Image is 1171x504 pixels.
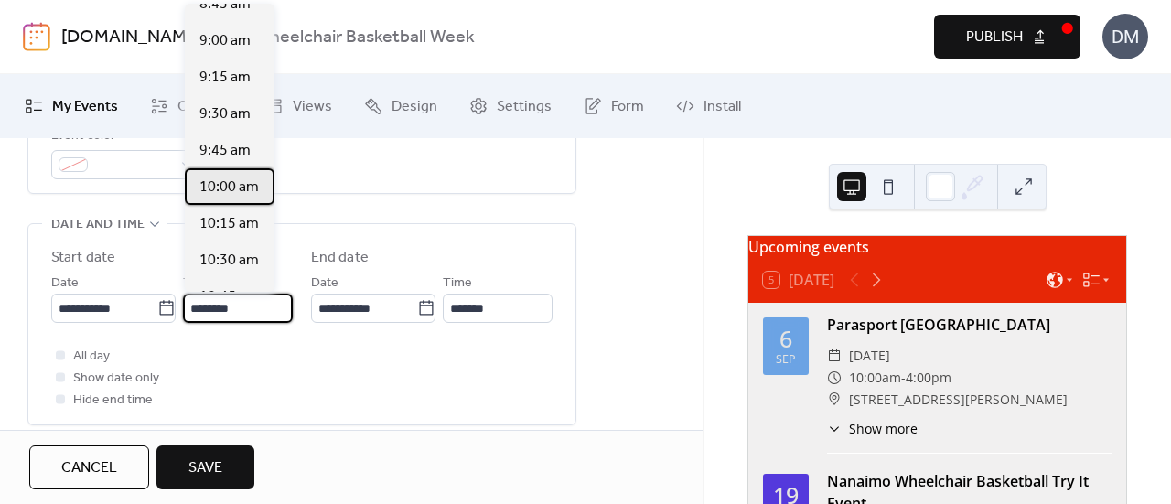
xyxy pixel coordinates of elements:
span: Settings [497,96,552,118]
a: [DOMAIN_NAME] [61,20,202,55]
span: Date and time [51,214,145,236]
a: Views [252,81,346,131]
span: Connect [177,96,233,118]
span: - [901,367,906,389]
div: ​ [827,345,842,367]
span: 9:30 am [199,103,251,125]
a: Design [350,81,451,131]
span: Install [704,96,741,118]
span: Publish [966,27,1023,48]
button: ​Show more [827,419,918,438]
div: Start date [51,247,115,269]
span: [STREET_ADDRESS][PERSON_NAME] [849,389,1068,411]
span: Save [188,457,222,479]
div: 6 [779,327,792,350]
span: Hide end time [73,390,153,412]
div: Upcoming events [748,236,1126,258]
span: Date [51,273,79,295]
span: 10:45 am [199,286,259,308]
div: End date [311,247,369,269]
div: ​ [827,389,842,411]
img: logo [23,22,50,51]
span: Time [183,273,212,295]
div: Sep [776,354,796,366]
span: 10:15 am [199,213,259,235]
div: Parasport [GEOGRAPHIC_DATA] [827,314,1112,336]
span: 9:00 am [199,30,251,52]
div: ​ [827,419,842,438]
span: Time [443,273,472,295]
span: 10:30 am [199,250,259,272]
a: Install [662,81,755,131]
span: Show more [849,419,918,438]
a: My Events [11,81,132,131]
span: Show date only [73,368,159,390]
span: Cancel [61,457,117,479]
b: 2025 Wheelchair Basketball Week [209,20,475,55]
span: My Events [52,96,118,118]
span: [DATE] [849,345,890,367]
div: ​ [827,367,842,389]
span: Design [392,96,437,118]
span: 10:00am [849,367,901,389]
button: Publish [934,15,1080,59]
div: DM [1102,14,1148,59]
span: 10:00 am [199,177,259,198]
a: Settings [456,81,565,131]
span: 9:45 am [199,140,251,162]
span: Views [293,96,332,118]
a: Connect [136,81,247,131]
button: Save [156,445,254,489]
span: Date [311,273,338,295]
a: Form [570,81,658,131]
button: Cancel [29,445,149,489]
span: 4:00pm [906,367,951,389]
span: Form [611,96,644,118]
div: Event color [51,125,198,147]
span: All day [73,346,110,368]
span: 9:15 am [199,67,251,89]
